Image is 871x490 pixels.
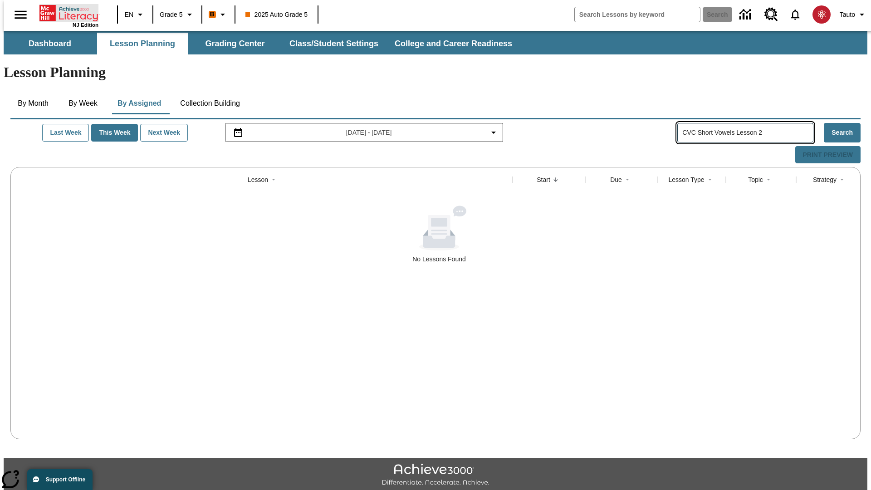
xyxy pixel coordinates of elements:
button: Sort [550,174,561,185]
button: Last Week [42,124,89,142]
span: Tauto [840,10,855,20]
button: Collection Building [173,93,247,114]
svg: Collapse Date Range Filter [488,127,499,138]
span: Grade 5 [160,10,183,20]
button: Sort [763,174,774,185]
button: Dashboard [5,33,95,54]
button: Grade: Grade 5, Select a grade [156,6,199,23]
a: Resource Center, Will open in new tab [759,2,783,27]
span: B [210,9,215,20]
a: Home [39,4,98,22]
button: Lesson Planning [97,33,188,54]
h1: Lesson Planning [4,64,867,81]
div: SubNavbar [4,33,520,54]
button: Sort [622,174,633,185]
div: SubNavbar [4,31,867,54]
button: Sort [268,174,279,185]
button: Language: EN, Select a language [121,6,150,23]
div: Strategy [813,175,837,184]
img: Achieve3000 Differentiate Accelerate Achieve [382,464,489,487]
span: NJ Edition [73,22,98,28]
div: Due [610,175,622,184]
span: 2025 Auto Grade 5 [245,10,308,20]
div: Lesson [248,175,268,184]
button: Boost Class color is orange. Change class color [205,6,232,23]
button: By Week [60,93,106,114]
button: Sort [705,174,715,185]
a: Data Center [734,2,759,27]
input: Search Assigned Lessons [682,126,813,139]
div: Home [39,3,98,28]
div: Topic [748,175,763,184]
span: EN [125,10,133,20]
span: Support Offline [46,476,85,483]
span: [DATE] - [DATE] [346,128,392,137]
button: Grading Center [190,33,280,54]
button: College and Career Readiness [387,33,519,54]
div: Lesson Type [668,175,704,184]
img: avatar image [812,5,831,24]
a: Notifications [783,3,807,26]
button: Class/Student Settings [282,33,386,54]
button: Open side menu [7,1,34,28]
button: Select the date range menu item [229,127,499,138]
button: Search [824,123,861,142]
button: Sort [837,174,847,185]
div: No Lessons Found [412,255,466,264]
input: search field [575,7,700,22]
button: Select a new avatar [807,3,836,26]
button: This Week [91,124,138,142]
div: Start [537,175,550,184]
button: Next Week [140,124,188,142]
button: By Month [10,93,56,114]
button: Support Offline [27,469,93,490]
button: By Assigned [110,93,168,114]
div: No Lessons Found [14,206,864,264]
button: Profile/Settings [836,6,871,23]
